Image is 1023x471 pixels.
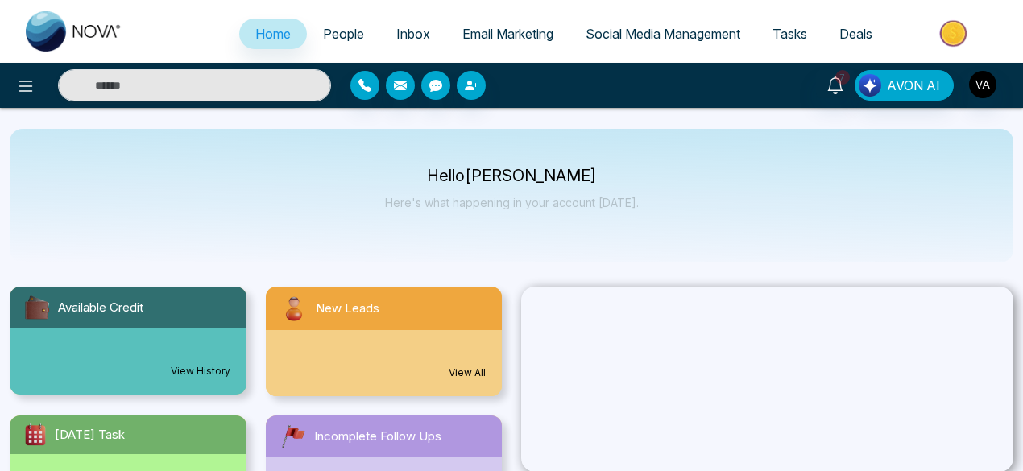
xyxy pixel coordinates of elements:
[239,19,307,49] a: Home
[859,74,881,97] img: Lead Flow
[255,26,291,42] span: Home
[756,19,823,49] a: Tasks
[449,366,486,380] a: View All
[839,26,872,42] span: Deals
[569,19,756,49] a: Social Media Management
[446,19,569,49] a: Email Marketing
[385,196,639,209] p: Here's what happening in your account [DATE].
[171,364,230,378] a: View History
[586,26,740,42] span: Social Media Management
[835,70,850,85] span: 7
[897,15,1013,52] img: Market-place.gif
[256,287,512,396] a: New LeadsView All
[380,19,446,49] a: Inbox
[26,11,122,52] img: Nova CRM Logo
[307,19,380,49] a: People
[462,26,553,42] span: Email Marketing
[823,19,888,49] a: Deals
[23,293,52,322] img: availableCredit.svg
[772,26,807,42] span: Tasks
[314,428,441,446] span: Incomplete Follow Ups
[58,299,143,317] span: Available Credit
[55,426,125,444] span: [DATE] Task
[23,422,48,448] img: todayTask.svg
[279,293,309,324] img: newLeads.svg
[279,422,308,451] img: followUps.svg
[969,71,996,98] img: User Avatar
[323,26,364,42] span: People
[816,70,855,98] a: 7
[316,300,379,318] span: New Leads
[887,76,940,95] span: AVON AI
[385,169,639,183] p: Hello [PERSON_NAME]
[396,26,430,42] span: Inbox
[855,70,954,101] button: AVON AI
